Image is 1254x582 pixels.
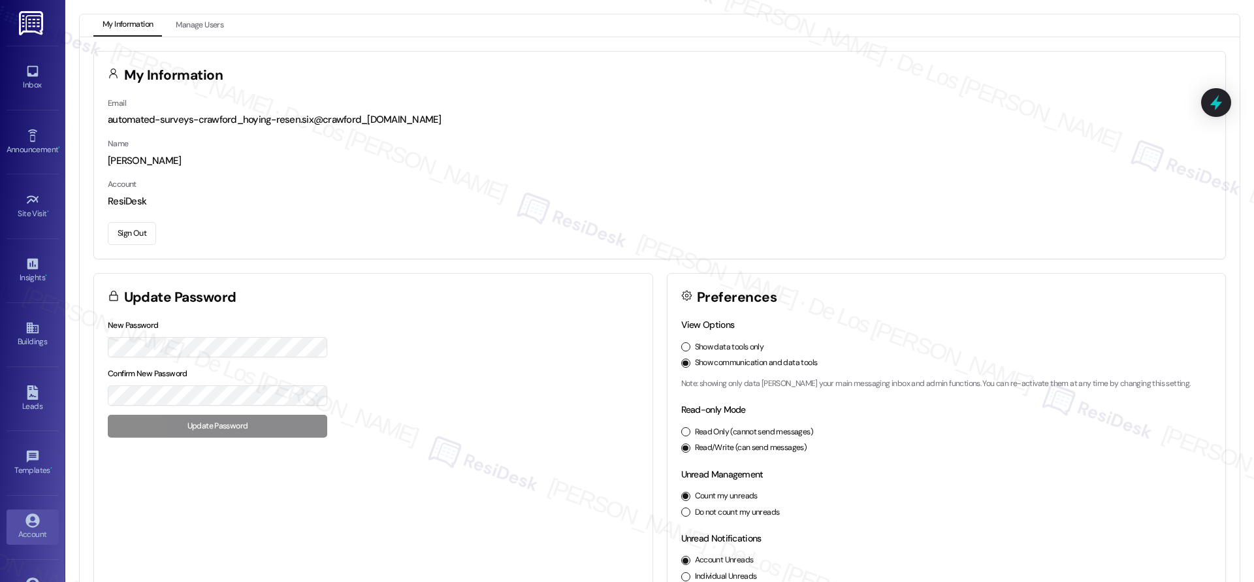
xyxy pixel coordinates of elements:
h3: My Information [124,69,223,82]
label: Unread Notifications [681,532,762,544]
label: Account Unreads [695,555,754,566]
a: Site Visit • [7,189,59,224]
label: Show communication and data tools [695,357,818,369]
button: Manage Users [167,14,233,37]
p: Note: showing only data [PERSON_NAME] your main messaging inbox and admin functions. You can re-a... [681,378,1212,390]
a: Account [7,509,59,545]
button: My Information [93,14,162,37]
label: Do not count my unreads [695,507,780,519]
h3: Preferences [697,291,777,304]
a: Buildings [7,317,59,352]
span: • [47,207,49,216]
label: Read-only Mode [681,404,746,415]
span: • [50,464,52,473]
span: • [58,143,60,152]
label: Unread Management [681,468,764,480]
label: Show data tools only [695,342,764,353]
a: Leads [7,381,59,417]
label: Email [108,98,126,108]
label: Read/Write (can send messages) [695,442,807,454]
a: Templates • [7,445,59,481]
label: Account [108,179,137,189]
button: Sign Out [108,222,156,245]
label: Name [108,138,129,149]
div: ResiDesk [108,195,1212,208]
label: Confirm New Password [108,368,187,379]
a: Insights • [7,253,59,288]
div: automated-surveys-crawford_hoying-resen.six@crawford_[DOMAIN_NAME] [108,113,1212,127]
a: Inbox [7,60,59,95]
span: • [45,271,47,280]
img: ResiDesk Logo [19,11,46,35]
h3: Update Password [124,291,236,304]
label: New Password [108,320,159,331]
label: View Options [681,319,735,331]
div: [PERSON_NAME] [108,154,1212,168]
label: Count my unreads [695,491,758,502]
label: Read Only (cannot send messages) [695,427,813,438]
